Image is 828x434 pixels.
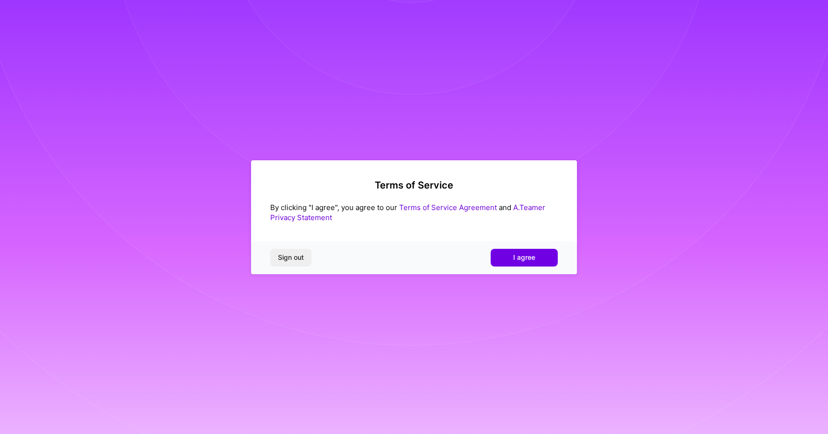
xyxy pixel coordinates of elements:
[278,253,304,262] span: Sign out
[399,203,497,212] a: Terms of Service Agreement
[270,202,558,223] div: By clicking "I agree", you agree to our and
[270,249,311,266] button: Sign out
[491,249,558,266] button: I agree
[513,253,535,262] span: I agree
[270,179,558,191] h2: Terms of Service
